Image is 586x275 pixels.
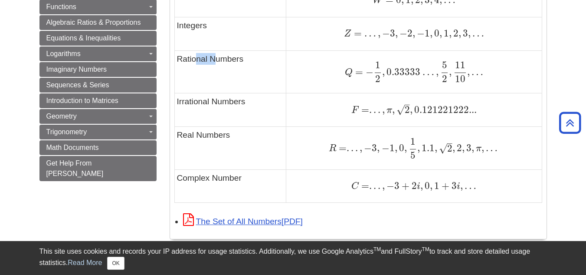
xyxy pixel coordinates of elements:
[369,104,372,116] span: .
[430,27,432,39] span: ,
[439,180,449,192] span: +
[174,169,286,203] td: Complex Number
[372,104,376,116] span: .
[410,136,416,147] span: 1
[465,142,471,154] span: 3
[39,109,157,124] a: Geometry
[353,66,363,78] span: =
[183,217,303,226] a: Link opens in new window
[430,180,432,192] span: ,
[373,246,381,252] sup: TM
[399,180,409,192] span: +
[442,59,447,71] span: 5
[420,180,423,192] span: ,
[407,27,412,39] span: 2
[423,180,430,192] span: 0
[385,106,392,115] span: π
[396,104,405,116] span: √
[390,27,395,39] span: 3
[417,142,420,154] span: ,
[376,180,380,192] span: .
[439,27,442,39] span: ,
[39,31,157,46] a: Equations & Inequalities
[398,27,407,39] span: −
[375,73,380,85] span: 2
[463,180,476,192] span: …
[46,19,141,26] span: Algebraic Ratios & Proportions
[344,29,351,39] span: Z
[447,142,452,154] span: 2
[447,137,452,149] span: –
[39,156,157,181] a: Get Help From [PERSON_NAME]
[484,142,498,154] span: …
[470,66,483,78] span: …
[354,142,358,154] span: .
[455,142,462,154] span: 2
[420,142,435,154] span: 1.1
[174,50,286,93] td: Rational Numbers
[380,142,389,154] span: −
[46,3,76,10] span: Functions
[442,73,447,85] span: 2
[471,27,484,39] span: …
[68,259,102,266] a: Read More
[46,128,87,136] span: Trigonometry
[410,104,412,116] span: ,
[359,180,369,192] span: =
[363,66,373,78] span: −
[442,27,449,39] span: 1
[39,62,157,77] a: Imaginary Numbers
[412,104,477,116] span: 0.121221222...
[46,50,81,57] span: Logarithms
[405,99,410,110] span: –
[380,27,390,39] span: −
[449,27,452,39] span: ,
[455,73,465,85] span: 10
[329,144,336,153] span: R
[39,78,157,93] a: Sequences & Series
[39,46,157,61] a: Logarithms
[358,142,362,154] span: ,
[405,104,410,116] span: 2
[39,125,157,139] a: Trigonometry
[395,142,397,154] span: ,
[347,142,349,154] span: .
[39,140,157,155] a: Math Documents
[412,27,415,39] span: ,
[107,257,124,270] button: Close
[174,17,286,50] td: Integers
[369,180,372,192] span: .
[556,117,584,129] a: Back to Top
[359,104,369,116] span: =
[372,180,376,192] span: .
[481,142,484,154] span: ,
[39,246,547,270] div: This site uses cookies and records your IP address for usage statistics. Additionally, we use Goo...
[390,142,395,154] span: 1
[46,144,99,151] span: Math Documents
[410,149,416,161] span: 5
[432,27,439,39] span: 0
[385,66,420,78] span: 0.33333
[46,66,107,73] span: Imaginary Numbers
[351,106,359,115] span: F
[46,97,118,104] span: Introduction to Matrices
[174,93,286,127] td: Irrational Numbers
[468,27,471,39] span: ,
[404,142,407,154] span: ,
[377,142,380,154] span: ,
[435,142,437,154] span: ,
[449,66,452,78] span: ,
[351,27,362,39] span: =
[397,142,404,154] span: 0
[380,104,385,116] span: ,
[471,142,474,154] span: ,
[452,27,458,39] span: 2
[458,27,461,39] span: ,
[432,180,439,192] span: 1
[462,142,465,154] span: ,
[449,180,457,192] span: 3
[362,27,376,39] span: …
[382,66,385,78] span: ,
[474,144,481,153] span: π
[417,182,420,191] span: i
